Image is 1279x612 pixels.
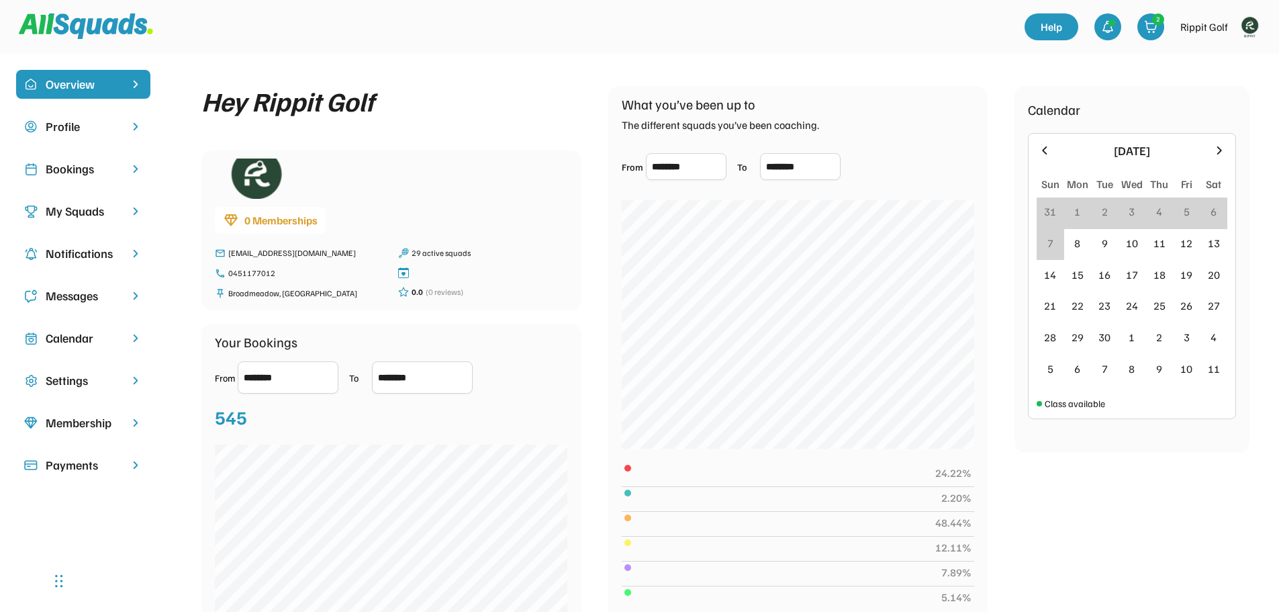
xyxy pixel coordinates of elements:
div: 4 [1211,329,1217,345]
img: Squad%20Logo.svg [19,13,153,39]
div: 24.22% [935,465,972,481]
div: 17 [1126,267,1138,283]
div: Profile [46,118,121,136]
div: Mon [1067,176,1088,192]
div: 19 [1180,267,1192,283]
div: (0 reviews) [426,286,463,298]
div: [DATE] [1059,142,1204,160]
div: 1 [1129,329,1135,345]
div: 3 [1184,329,1190,345]
div: My Squads [46,202,121,220]
div: 3 [1129,204,1135,220]
div: Messages [46,287,121,305]
img: Icon%20%2815%29.svg [24,459,38,472]
img: Icon%20copy%207.svg [24,332,38,345]
img: chevron-right.svg [129,205,142,218]
div: 7 [1047,235,1053,251]
img: Rippitlogov2_green.png [1236,13,1263,40]
div: Membership [46,414,121,432]
div: 2 [1102,204,1108,220]
img: chevron-right.svg [129,459,142,472]
img: home-smile.svg [24,78,38,91]
div: 6 [1074,361,1080,377]
div: 8 [1074,235,1080,251]
div: Rippit Golf [1180,19,1228,35]
img: shopping-cart-01%20%281%29.svg [1144,20,1157,34]
div: 28 [1044,329,1056,345]
div: Sun [1041,176,1059,192]
img: chevron-right.svg [129,374,142,387]
img: Icon%20copy%204.svg [24,247,38,261]
div: 7 [1102,361,1108,377]
div: To [737,160,757,174]
div: Hey Rippit Golf [201,86,374,116]
div: 12 [1180,235,1192,251]
div: 8 [1129,361,1135,377]
div: From [215,371,235,385]
div: 21 [1044,298,1056,314]
div: 7.89% [941,564,972,580]
img: Icon%20copy%208.svg [24,417,38,430]
div: 13 [1208,235,1220,251]
img: Icon%20copy%2016.svg [24,374,38,388]
img: chevron-right.svg [129,332,142,345]
div: 25 [1153,298,1166,314]
img: user-circle.svg [24,120,38,134]
div: 545 [215,403,247,431]
a: Help [1025,13,1078,40]
img: chevron-right.svg [129,290,142,302]
div: Payments [46,456,121,474]
img: chevron-right.svg [129,417,142,429]
div: 9 [1102,235,1108,251]
div: 24 [1126,298,1138,314]
img: chevron-right.svg [129,247,142,260]
div: 0 Memberships [244,212,318,228]
div: Notifications [46,245,121,263]
div: Sat [1206,176,1221,192]
img: chevron-right.svg [129,163,142,175]
div: 18 [1153,267,1166,283]
div: 16 [1098,267,1110,283]
div: 27 [1208,298,1220,314]
div: 29 active squads [412,247,568,259]
img: Icon%20copy%203.svg [24,205,38,218]
div: 15 [1072,267,1084,283]
div: 22 [1072,298,1084,314]
div: Your Bookings [215,332,297,352]
div: 14 [1044,267,1056,283]
div: 5 [1047,361,1053,377]
div: 11 [1153,235,1166,251]
div: 5.14% [941,589,972,605]
img: bell-03%20%281%29.svg [1101,20,1115,34]
img: chevron-right%20copy%203.svg [129,78,142,91]
div: 4 [1156,204,1162,220]
div: [EMAIL_ADDRESS][DOMAIN_NAME] [228,247,385,259]
div: 31 [1044,204,1056,220]
div: Wed [1121,176,1143,192]
div: 2 [1156,329,1162,345]
div: 26 [1180,298,1192,314]
img: Rippitlogov2_green.png [215,159,295,199]
img: Icon%20copy%205.svg [24,290,38,303]
div: 12.11% [935,539,972,556]
div: 2.20% [941,490,972,506]
div: Overview [46,75,121,93]
div: Calendar [1028,99,1080,120]
div: Broadmeadow, [GEOGRAPHIC_DATA] [228,288,385,300]
div: The different squads you’ve been coaching. [622,117,819,133]
div: 20 [1208,267,1220,283]
div: 48.44% [935,515,972,531]
img: Icon%20copy%202.svg [24,163,38,176]
div: Fri [1181,176,1192,192]
div: From [622,160,643,174]
div: Tue [1096,176,1113,192]
div: Settings [46,371,121,390]
div: 10 [1180,361,1192,377]
div: To [349,371,369,385]
div: Class available [1045,396,1105,410]
div: 0451177012 [228,267,385,279]
div: Bookings [46,160,121,178]
div: 10 [1126,235,1138,251]
div: 0.0 [412,286,423,298]
div: 30 [1098,329,1110,345]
